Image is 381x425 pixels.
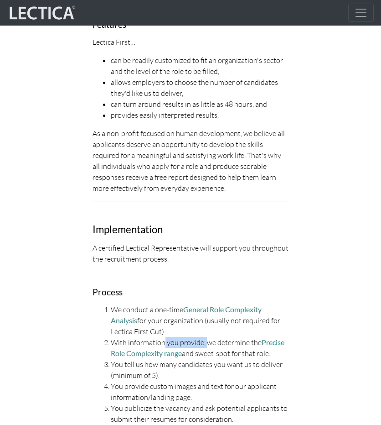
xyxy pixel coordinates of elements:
p: A certified Lectical Representative will support you throughout the recruitment process. [93,242,288,264]
li: We conduct a one-time for your organization (usually not required for Lectica First Cut). [111,304,288,337]
li: can turn around results in as little as 48 hours, and [111,99,288,110]
p: As a non-profit focused on human development, we believe all applicants deserve an opportunity to... [93,128,288,194]
h3: Implementation [93,224,288,236]
h4: Features [93,20,288,29]
img: lecticalive [7,4,76,21]
button: Toggle navigation [348,4,374,22]
a: General Role Complexity Analysis [111,305,262,325]
li: You tell us how many candidates you want us to deliver (minimum of 5). [111,359,288,381]
li: You publicize the vacancy and ask potential applicants to submit their resumes for consideration. [111,403,288,425]
h4: Process [93,287,288,297]
p: Lectica First… [93,37,288,47]
li: allows employers to choose the number of candidates they'd like us to deliver, [111,77,288,99]
li: can be readily customized to fit an organization's sector and the level of the role to be filled, [111,55,288,77]
li: provides easily interpreted results. [111,110,288,121]
li: You provide custom images and text for our applicant information/landing page. [111,381,288,403]
li: With information you provide, we determine the and sweet-spot for that role. [111,337,288,359]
